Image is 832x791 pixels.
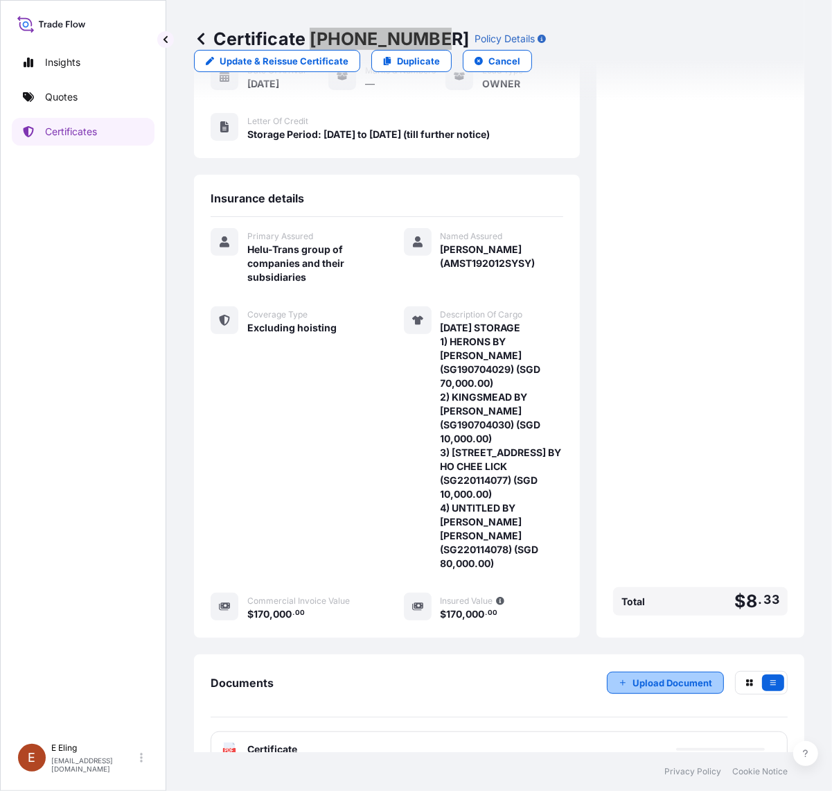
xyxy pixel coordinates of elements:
span: 00 [488,611,497,616]
span: Storage Period: [DATE] to [DATE] (till further notice) [247,128,490,141]
p: Upload Document [632,676,712,690]
span: Primary Assured [247,231,313,242]
span: , [269,609,273,619]
a: Certificates [12,118,154,146]
span: 170 [447,609,463,619]
span: 8 [746,593,757,610]
p: Cancel [488,54,520,68]
span: Description Of Cargo [441,309,523,320]
text: PDF [225,749,234,754]
span: Commercial Invoice Value [247,596,350,607]
button: Cancel [463,50,532,72]
span: Certificate [247,742,297,756]
p: [EMAIL_ADDRESS][DOMAIN_NAME] [51,756,137,773]
p: Update & Reissue Certificate [220,54,348,68]
span: . [485,611,487,616]
span: . [292,611,294,616]
span: 00 [295,611,305,616]
span: E [28,751,36,765]
span: 000 [273,609,292,619]
p: Quotes [45,90,78,104]
span: , [463,609,466,619]
span: $ [734,593,745,610]
span: Insurance details [211,191,304,205]
span: Total [621,595,645,609]
a: Quotes [12,83,154,111]
p: Insights [45,55,80,69]
span: $ [441,609,447,619]
p: Certificates [45,125,97,139]
p: Policy Details [475,32,535,46]
p: Certificate [PHONE_NUMBER] [194,28,469,50]
button: Upload Document [607,672,724,694]
span: [PERSON_NAME] (AMST192012SYSY) [441,243,564,270]
span: $ [247,609,254,619]
span: [DATE] STORAGE 1) HERONS BY [PERSON_NAME] (SG190704029) (SGD 70,000.00) 2) KINGSMEAD BY [PERSON_N... [441,321,564,571]
a: Insights [12,49,154,76]
a: Duplicate [371,50,452,72]
span: Excluding hoisting [247,321,337,335]
a: Cookie Notice [732,766,788,777]
span: Letter of Credit [247,116,308,127]
a: Privacy Policy [664,766,721,777]
span: Named Assured [441,231,503,242]
p: Duplicate [397,54,440,68]
span: Coverage Type [247,309,308,320]
span: Helu-Trans group of companies and their subsidiaries [247,243,371,284]
p: E Eling [51,742,137,754]
span: 33 [764,596,779,604]
span: Insured Value [441,596,493,607]
a: Update & Reissue Certificate [194,50,360,72]
span: 000 [466,609,485,619]
span: 170 [254,609,269,619]
span: Documents [211,676,274,690]
span: . [759,596,763,604]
